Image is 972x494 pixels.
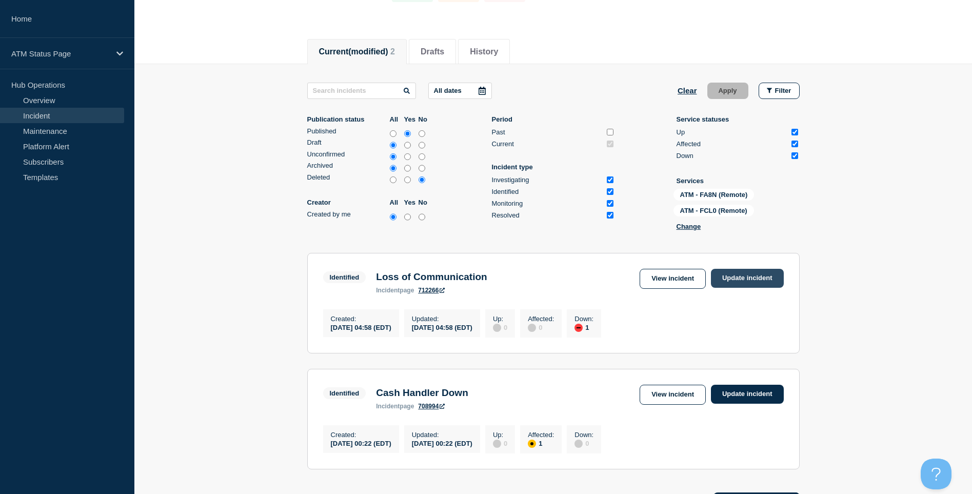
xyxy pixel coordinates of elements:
[307,173,430,185] div: deleted
[492,188,603,195] div: Identified
[376,403,414,410] p: page
[419,199,430,206] label: No
[390,175,396,185] input: all
[323,387,366,399] span: Identified
[673,205,754,216] span: ATM - FCL0 (Remote)
[492,211,603,219] div: Resolved
[419,163,425,173] input: no
[607,176,613,183] input: Investigating
[376,287,400,294] span: incident
[307,127,430,139] div: published
[677,128,787,136] div: Up
[390,163,396,173] input: all
[419,129,425,139] input: no
[493,315,507,323] p: Up :
[574,323,593,332] div: 1
[574,315,593,323] p: Down :
[707,83,748,99] button: Apply
[677,152,787,160] div: Down
[376,387,468,399] h3: Cash Handler Down
[412,315,472,323] p: Updated :
[574,439,593,448] div: 0
[307,210,430,222] div: createdByMe
[421,47,444,56] button: Drafts
[307,173,387,181] div: Deleted
[419,140,425,150] input: no
[404,140,411,150] input: yes
[307,139,387,146] div: Draft
[528,440,536,448] div: affected
[390,199,402,206] label: All
[419,152,425,162] input: no
[492,128,603,136] div: Past
[607,141,613,147] input: Current
[493,323,507,332] div: 0
[390,152,396,162] input: all
[390,129,396,139] input: all
[348,47,388,56] span: (modified)
[319,47,395,56] button: Current(modified) 2
[574,440,583,448] div: disabled
[419,175,425,185] input: no
[493,431,507,439] p: Up :
[791,152,798,159] input: Down
[678,83,697,99] button: Clear
[493,324,501,332] div: disabled
[412,431,472,439] p: Updated :
[419,212,425,222] input: no
[775,87,791,94] span: Filter
[492,140,603,148] div: Current
[607,188,613,195] input: Identified
[470,47,498,56] button: History
[331,439,391,447] div: [DATE] 00:22 (EDT)
[404,175,411,185] input: yes
[759,83,800,99] button: Filter
[791,141,798,147] input: Affected
[418,403,445,410] a: 708994
[640,385,706,405] a: View incident
[404,129,411,139] input: yes
[307,199,387,206] p: Creator
[528,431,554,439] p: Affected :
[528,315,554,323] p: Affected :
[677,140,787,148] div: Affected
[791,129,798,135] input: Up
[307,150,430,162] div: unconfirmed
[574,324,583,332] div: down
[492,176,603,184] div: Investigating
[390,115,402,123] label: All
[307,115,387,123] p: Publication status
[404,163,411,173] input: yes
[434,87,462,94] p: All dates
[607,212,613,219] input: Resolved
[677,177,800,185] p: Services
[331,315,391,323] p: Created :
[677,115,800,123] p: Service statuses
[323,271,366,283] span: Identified
[607,129,613,135] input: Past
[921,459,951,489] iframe: Help Scout Beacon - Open
[404,152,411,162] input: yes
[376,287,414,294] p: page
[528,439,554,448] div: 1
[11,49,110,58] p: ATM Status Page
[492,200,603,207] div: Monitoring
[673,189,755,201] span: ATM - FA8N (Remote)
[419,115,430,123] label: No
[390,212,396,222] input: all
[404,199,416,206] label: Yes
[711,269,784,288] a: Update incident
[390,140,396,150] input: all
[640,269,706,289] a: View incident
[331,431,391,439] p: Created :
[528,323,554,332] div: 0
[574,431,593,439] p: Down :
[711,385,784,404] a: Update incident
[404,212,411,222] input: yes
[390,47,395,56] span: 2
[493,440,501,448] div: disabled
[412,439,472,447] div: [DATE] 00:22 (EDT)
[331,323,391,331] div: [DATE] 04:58 (EDT)
[376,403,400,410] span: incident
[307,83,416,99] input: Search incidents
